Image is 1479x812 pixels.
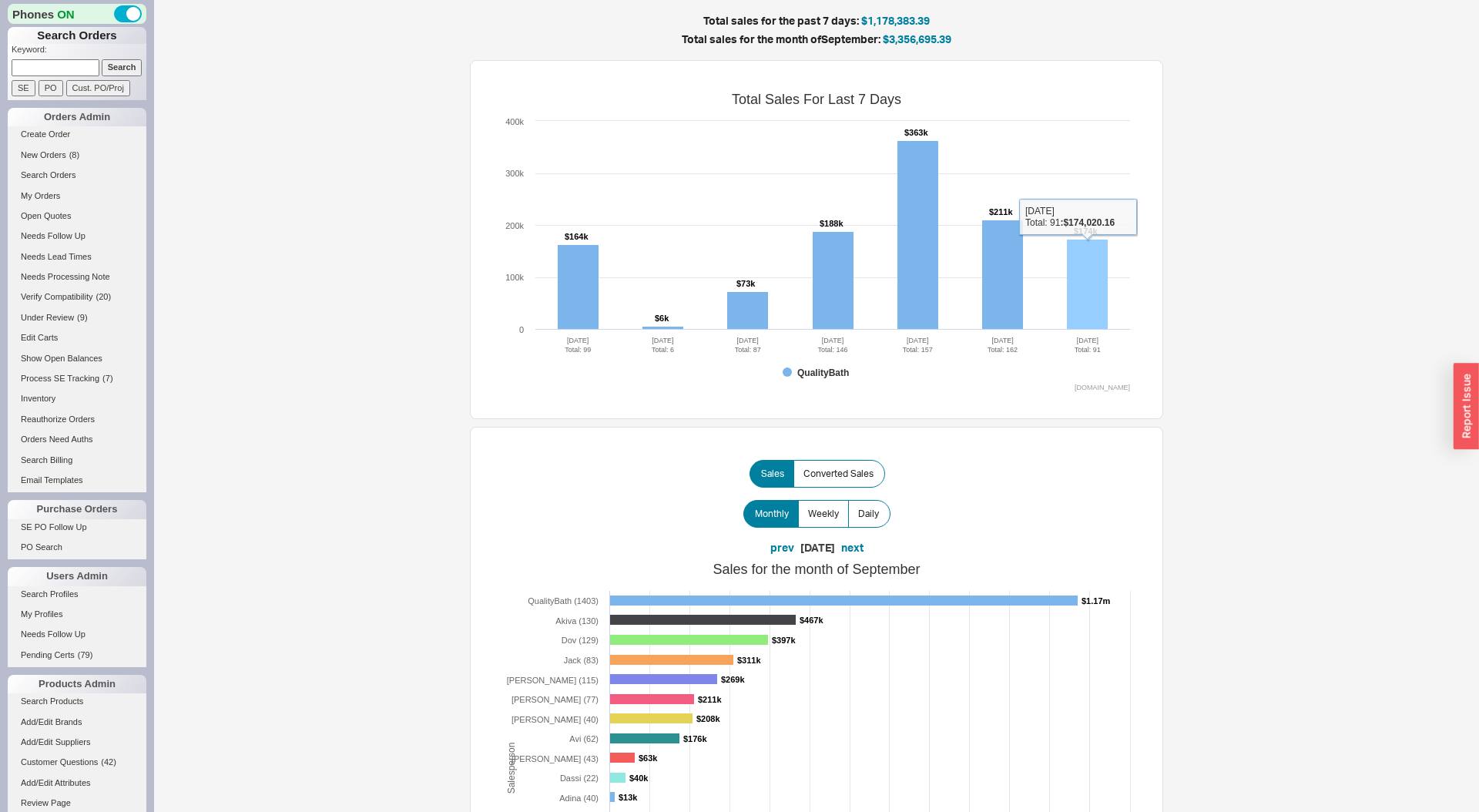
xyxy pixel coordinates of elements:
tspan: Total: 99 [565,346,591,354]
input: Search [102,59,143,75]
a: My Profiles [8,606,146,622]
tspan: $63k [639,753,658,763]
text: 0 [519,325,524,334]
span: Weekly [808,508,839,520]
tspan: Total: 157 [903,346,933,354]
tspan: [PERSON_NAME] (40) [511,715,599,724]
a: Open Quotes [8,208,146,224]
input: PO [39,80,63,96]
a: Edit Carts [8,330,146,346]
a: Search Orders [8,167,146,183]
a: Search Profiles [8,586,146,602]
span: ( 9 ) [77,313,87,322]
a: Orders Need Auths [8,431,146,448]
span: Verify Compatibility [21,292,93,301]
tspan: Total: 146 [817,346,847,354]
tspan: Salesperson [506,742,517,794]
span: $1,178,383.39 [861,14,930,27]
tspan: [DATE] [737,337,759,344]
span: $3,356,695.39 [883,32,951,45]
text: [DOMAIN_NAME] [1075,384,1130,391]
tspan: [DATE] [652,337,673,344]
a: Customer Questions(42) [8,754,146,770]
span: Customer Questions [21,757,98,767]
a: Search Products [8,693,146,710]
tspan: Total Sales For Last 7 Days [732,92,901,107]
span: ( 7 ) [102,374,112,383]
a: Process SE Tracking(7) [8,371,146,387]
tspan: Sales for the month of September [713,562,920,577]
text: 100k [505,273,524,282]
a: Pending Certs(79) [8,647,146,663]
a: My Orders [8,188,146,204]
span: Under Review [21,313,74,322]
div: Purchase Orders [8,500,146,518]
button: next [841,540,864,555]
span: ( 20 ) [96,292,112,301]
tspan: Dov (129) [562,636,599,645]
tspan: [PERSON_NAME] (77) [511,695,599,704]
h5: Total sales for the month of September : [331,34,1302,45]
a: Review Page [8,795,146,811]
a: Needs Follow Up [8,626,146,643]
a: Needs Follow Up [8,228,146,244]
span: Process SE Tracking [21,374,99,383]
tspan: Total: 87 [735,346,761,354]
span: New Orders [21,150,66,159]
tspan: $188k [820,219,843,228]
tspan: [DATE] [822,337,843,344]
tspan: $1.17m [1082,596,1111,606]
tspan: [PERSON_NAME] (43) [511,754,599,763]
tspan: Dassi (22) [560,773,599,783]
div: Orders Admin [8,108,146,126]
span: ( 8 ) [69,150,79,159]
tspan: [DATE] [991,337,1013,344]
div: Products Admin [8,675,146,693]
a: Under Review(9) [8,310,146,326]
a: New Orders(8) [8,147,146,163]
div: [DATE] [800,540,835,555]
tspan: $363k [904,128,928,137]
tspan: [DATE] [907,337,928,344]
span: Pending Certs [21,650,75,659]
tspan: $208k [696,714,720,723]
tspan: $467k [800,616,823,625]
a: Create Order [8,126,146,143]
tspan: $6k [655,314,669,323]
a: Needs Lead Times [8,249,146,265]
tspan: $211k [698,695,722,704]
tspan: Avi (62) [569,734,599,743]
a: Reauthorize Orders [8,411,146,428]
a: PO Search [8,539,146,555]
p: Keyword: [12,44,146,59]
span: ( 79 ) [78,650,93,659]
a: Inventory [8,391,146,407]
tspan: $174k [1074,226,1098,236]
div: Users Admin [8,567,146,586]
tspan: Total: 6 [652,346,674,354]
tspan: $40k [629,773,649,783]
tspan: Total: 162 [988,346,1018,354]
span: Daily [858,508,879,520]
input: Cust. PO/Proj [66,80,130,96]
tspan: QualityBath (1403) [528,596,599,606]
a: Needs Processing Note [8,269,146,285]
a: Search Billing [8,452,146,468]
text: 400k [505,117,524,126]
text: 200k [505,221,524,230]
a: Add/Edit Attributes [8,775,146,791]
tspan: Adina (40) [559,794,599,803]
tspan: Total: 91 [1075,346,1101,354]
tspan: $269k [721,675,745,684]
tspan: [PERSON_NAME] (115) [507,676,599,685]
a: Verify Compatibility(20) [8,289,146,305]
tspan: [DATE] [567,337,589,344]
tspan: [DATE] [1077,337,1098,344]
h5: Total sales for the past 7 days: [331,15,1302,26]
tspan: QualityBath [797,367,849,378]
button: prev [770,540,794,555]
h1: Search Orders [8,27,146,44]
a: Email Templates [8,472,146,488]
tspan: $164k [565,232,589,241]
tspan: $311k [737,656,761,665]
